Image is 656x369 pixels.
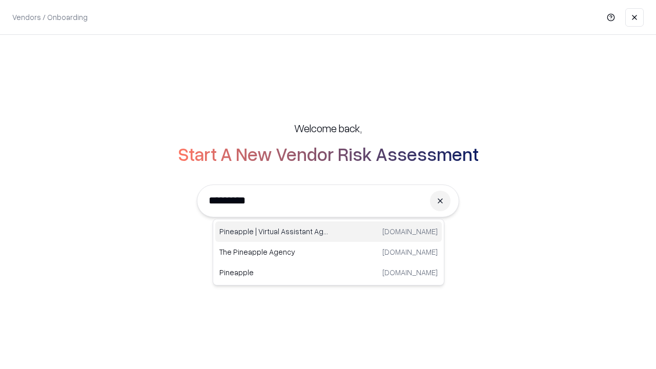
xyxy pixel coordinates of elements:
p: [DOMAIN_NAME] [382,226,438,237]
p: [DOMAIN_NAME] [382,267,438,278]
p: Pineapple [219,267,329,278]
p: Vendors / Onboarding [12,12,88,23]
p: The Pineapple Agency [219,247,329,257]
p: Pineapple | Virtual Assistant Agency [219,226,329,237]
div: Suggestions [213,219,444,285]
h5: Welcome back, [294,121,362,135]
h2: Start A New Vendor Risk Assessment [178,143,479,164]
p: [DOMAIN_NAME] [382,247,438,257]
